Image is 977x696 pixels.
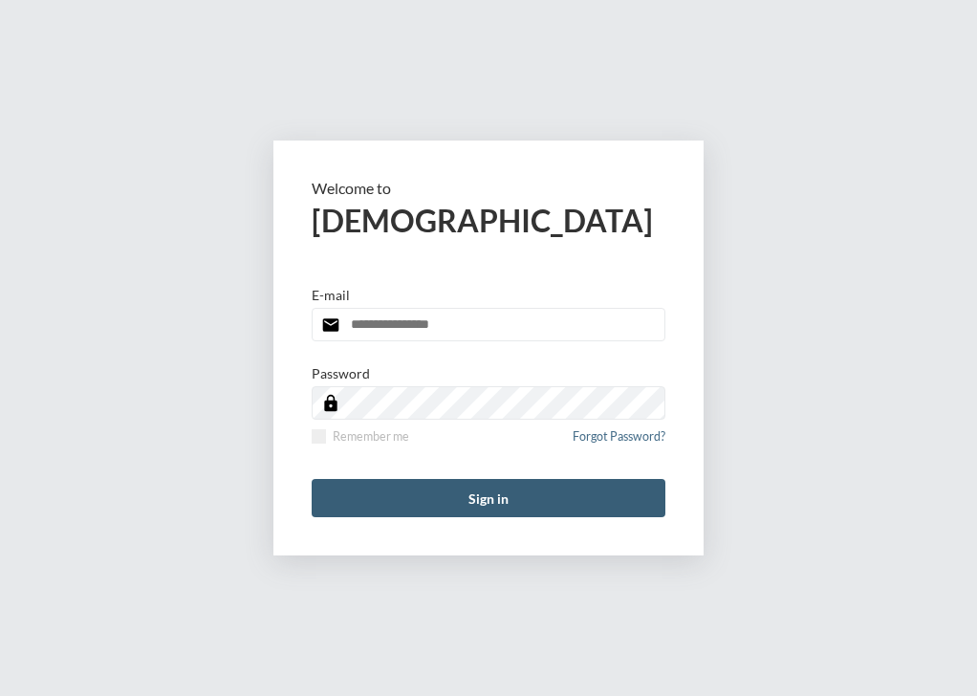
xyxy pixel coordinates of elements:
p: Password [312,365,370,381]
button: Sign in [312,479,665,517]
h2: [DEMOGRAPHIC_DATA] [312,202,665,239]
p: Welcome to [312,179,665,197]
a: Forgot Password? [573,429,665,455]
label: Remember me [312,429,409,444]
p: E-mail [312,287,350,303]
